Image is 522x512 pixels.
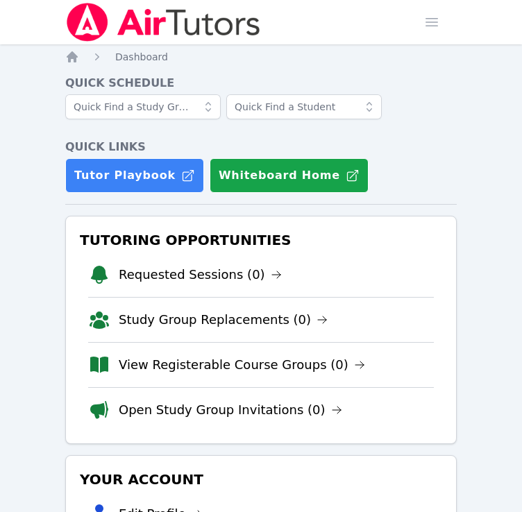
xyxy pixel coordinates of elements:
[65,139,457,155] h4: Quick Links
[210,158,369,193] button: Whiteboard Home
[119,400,342,420] a: Open Study Group Invitations (0)
[119,265,282,284] a: Requested Sessions (0)
[65,75,457,92] h4: Quick Schedule
[226,94,382,119] input: Quick Find a Student
[119,355,365,375] a: View Registerable Course Groups (0)
[115,50,168,64] a: Dashboard
[119,310,328,330] a: Study Group Replacements (0)
[77,467,445,492] h3: Your Account
[65,50,457,64] nav: Breadcrumb
[77,228,445,253] h3: Tutoring Opportunities
[115,51,168,62] span: Dashboard
[65,3,262,42] img: Air Tutors
[65,158,204,193] a: Tutor Playbook
[65,94,221,119] input: Quick Find a Study Group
